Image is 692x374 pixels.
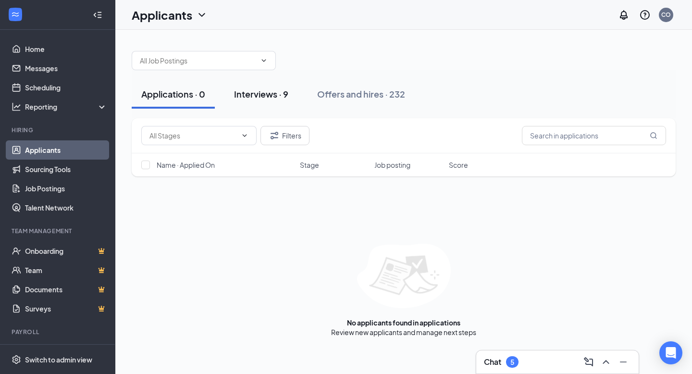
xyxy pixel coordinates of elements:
span: Name · Applied On [157,160,215,170]
a: Applicants [25,140,107,160]
input: All Stages [149,130,237,141]
div: Hiring [12,126,105,134]
svg: ChevronDown [260,57,268,64]
a: DocumentsCrown [25,280,107,299]
a: Home [25,39,107,59]
span: Job posting [374,160,410,170]
svg: ChevronDown [196,9,208,21]
svg: Notifications [618,9,630,21]
button: Minimize [616,354,631,370]
button: ComposeMessage [581,354,596,370]
a: Scheduling [25,78,107,97]
div: Offers and hires · 232 [317,88,405,100]
div: 5 [510,358,514,366]
input: All Job Postings [140,55,256,66]
a: TeamCrown [25,261,107,280]
a: Job Postings [25,179,107,198]
svg: Filter [269,130,280,141]
svg: Settings [12,355,21,364]
input: Search in applications [522,126,666,145]
div: Interviews · 9 [234,88,288,100]
span: Stage [300,160,319,170]
a: PayrollCrown [25,342,107,362]
img: empty-state [357,244,451,308]
span: Score [449,160,468,170]
h3: Chat [484,357,501,367]
svg: ComposeMessage [583,356,594,368]
button: ChevronUp [598,354,614,370]
a: SurveysCrown [25,299,107,318]
div: Open Intercom Messenger [659,341,682,364]
button: Filter Filters [260,126,309,145]
svg: QuestionInfo [639,9,651,21]
svg: Analysis [12,102,21,112]
svg: ChevronDown [241,132,248,139]
svg: Collapse [93,10,102,20]
svg: MagnifyingGlass [650,132,657,139]
div: Team Management [12,227,105,235]
div: CO [661,11,671,19]
a: OnboardingCrown [25,241,107,261]
div: Switch to admin view [25,355,92,364]
div: No applicants found in applications [347,318,460,327]
div: Review new applicants and manage next steps [331,327,476,337]
div: Reporting [25,102,108,112]
a: Sourcing Tools [25,160,107,179]
svg: WorkstreamLogo [11,10,20,19]
h1: Applicants [132,7,192,23]
div: Applications · 0 [141,88,205,100]
svg: ChevronUp [600,356,612,368]
svg: Minimize [618,356,629,368]
a: Messages [25,59,107,78]
a: Talent Network [25,198,107,217]
div: Payroll [12,328,105,336]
